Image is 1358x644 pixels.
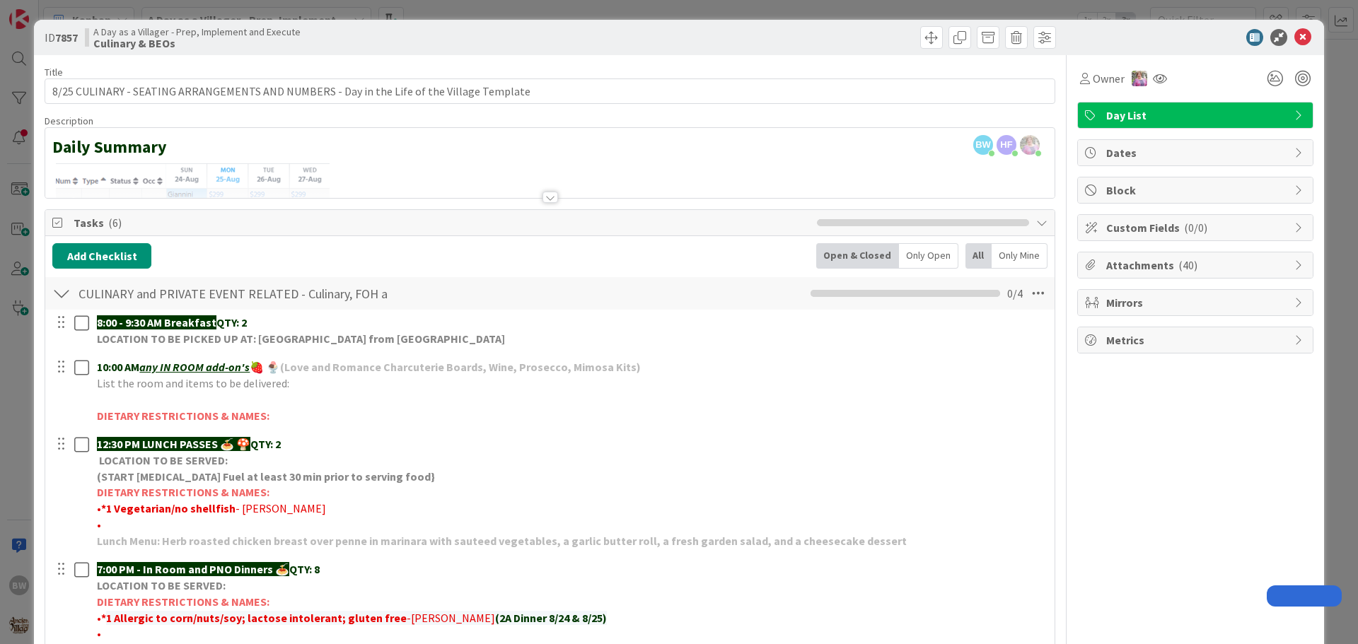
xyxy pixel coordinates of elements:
[1106,107,1287,124] span: Day List
[97,534,907,548] strong: Lunch Menu: Herb roasted chicken breast over penne in marinara with sauteed vegetables, a garlic ...
[250,437,281,451] strong: QTY: 2
[97,409,269,423] strong: DIETARY RESTRICTIONS & NAMES:
[99,453,228,467] strong: LOCATION TO BE SERVED:
[1132,71,1147,86] img: OM
[97,359,1045,375] p: 🍓 🍨
[97,626,101,640] span: •
[93,26,301,37] span: A Day as a Villager - Prep, Implement and Execute
[97,360,250,374] strong: 10:00 AM
[97,315,216,329] strong: 8:00 - 9:30 AM Breakfast
[899,243,958,269] div: Only Open
[216,315,247,329] strong: QTY: 2
[74,214,810,231] span: Tasks
[97,611,101,625] span: •
[1020,135,1040,155] img: bklUz41EpKldlYG3pYEaPEeU1dmBgUth.jpg
[97,578,226,592] strong: LOCATION TO BE SERVED:
[108,216,122,230] span: ( 6 )
[1106,144,1287,161] span: Dates
[236,501,326,515] span: - [PERSON_NAME]
[1106,332,1287,349] span: Metrics
[97,485,269,499] strong: DIETARY RESTRICTIONS & NAMES:
[97,517,101,532] span: •
[973,135,993,155] span: BW
[93,37,301,49] b: Culinary & BEOs
[45,29,78,46] span: ID
[1093,70,1125,87] span: Owner
[1106,219,1287,236] span: Custom Fields
[139,360,250,374] u: any IN ROOM add-on's
[97,437,250,451] strong: 12:30 PM LUNCH PASSES 🍝 🍄
[965,243,992,269] div: All
[1106,294,1287,311] span: Mirrors
[106,611,407,625] strong: 1 Allergic to corn/nuts/soy; lactose intolerant; gluten free
[97,562,289,576] strong: 7:00 PM - In Room and PNO Dinners 🍝
[997,135,1016,155] span: HF
[1106,257,1287,274] span: Attachments
[1184,221,1207,235] span: ( 0/0 )
[495,611,607,625] strong: (2A Dinner 8/24 & 8/25)
[97,595,269,609] strong: DIETARY RESTRICTIONS & NAMES:
[52,243,151,269] button: Add Checklist
[74,281,392,306] input: Add Checklist...
[52,136,167,158] strong: Daily Summary
[1106,182,1287,199] span: Block
[280,360,641,374] strong: (Love and Romance Charcuterie Boards, Wine, Prosecco, Mimosa Kits)
[45,115,93,127] span: Description
[97,501,236,515] strong: •*1 Vegetarian/no shellfish
[52,158,748,572] img: image.png
[816,243,899,269] div: Open & Closed
[1178,258,1197,272] span: ( 40 )
[289,562,320,576] strong: QTY: 8
[97,376,289,390] span: List the room and items to be delivered:
[1007,285,1023,302] span: 0 / 4
[407,611,495,625] span: -[PERSON_NAME]
[97,469,435,484] strong: (START [MEDICAL_DATA] Fuel at least 30 min prior to serving food}
[45,66,63,78] label: Title
[97,332,505,346] strong: LOCATION TO BE PICKED UP AT: [GEOGRAPHIC_DATA] from [GEOGRAPHIC_DATA]
[45,78,1055,104] input: type card name here...
[55,30,78,45] b: 7857
[992,243,1047,269] div: Only Mine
